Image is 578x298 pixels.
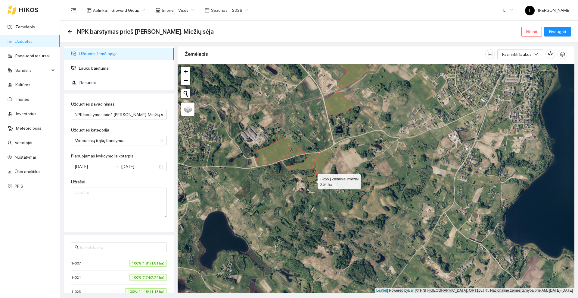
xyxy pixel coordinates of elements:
button: Išsaugoti [544,27,571,36]
span: LT [503,6,513,15]
a: Užduotys [15,39,33,44]
input: Planuojamas įvykdymo laikotarpis [75,163,111,170]
span: [PERSON_NAME] [525,8,570,13]
div: | Powered by © HNIT-[GEOGRAPHIC_DATA]; ORT10LT ©, Nacionalinė žemės tarnyba prie AM, [DATE]-[DATE] [375,288,574,293]
span: Groward Group [111,6,145,15]
label: Užrašai [71,179,85,185]
span: arrow-left [67,29,72,34]
button: column-width [485,49,495,59]
button: menu-fold [67,4,79,16]
div: Žemėlapis [185,46,485,63]
a: Inventorius [16,111,36,116]
label: Planuojamas įvykdymo laikotarpis [71,153,133,159]
span: Pasirinkti laukus [502,51,532,58]
span: 100% (11.18/11.18 ha) [125,288,167,295]
span: Resursai [79,77,169,89]
button: Initiate a new search [181,89,190,98]
label: Užduoties pavadinimas [71,101,115,107]
a: Vartotojai [15,140,32,145]
span: Išsaugoti [549,28,566,35]
a: Nustatymai [15,155,36,160]
a: Žemėlapis [15,24,35,29]
span: search [75,245,79,249]
a: Kultūros [15,82,30,87]
a: Layers [181,103,194,116]
label: Užduoties kategorija [71,127,109,133]
input: Pabaigos data [121,163,158,170]
span: Mineralinių trąšų barstymas [75,136,163,145]
span: Sandėlis [15,64,50,76]
span: L [529,6,531,15]
input: Užduoties pavadinimas [71,110,167,119]
span: − [184,77,188,84]
span: swap-right [114,164,119,169]
a: Įmonės [15,97,29,102]
span: down [534,52,538,57]
span: Visos [178,6,194,15]
span: Užduotis žemėlapyje [79,48,169,60]
span: 100% (7.74/7.74 ha) [129,274,167,281]
span: menu-fold [71,8,76,13]
a: Esri [408,288,415,293]
span: 1-021 [71,274,84,281]
a: PPIS [15,184,23,189]
a: Ūkio analitika [15,169,40,174]
span: | [415,288,416,293]
span: layout [87,8,92,13]
a: Zoom out [181,76,190,85]
span: Laukų baigtumai [79,62,169,74]
a: Zoom in [181,67,190,76]
span: Ištrinti [526,28,537,35]
span: 100% (1.81/1.81 ha) [129,260,167,267]
div: Atgal [67,29,72,34]
span: NPK barstymas prieš Ž. Miežių sėja [77,27,214,36]
a: Meteorologija [16,126,42,131]
span: 1-023 [71,289,84,295]
span: calendar [205,8,210,13]
span: Aplinka : [93,7,108,14]
a: Leaflet [376,288,387,293]
button: Ištrinti [521,27,542,36]
span: + [184,68,188,75]
span: 2026 [232,6,248,15]
span: column-width [486,52,495,57]
span: Įmonė : [162,7,175,14]
span: Sezonas : [211,7,228,14]
a: Panaudoti resursai [15,53,50,58]
textarea: Užrašai [71,188,167,217]
input: Ieškoti lauko [80,244,163,251]
button: Pasirinkti laukusdown [497,49,543,59]
span: 1-007 [71,260,84,266]
span: shop [156,8,160,13]
span: to [114,164,119,169]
